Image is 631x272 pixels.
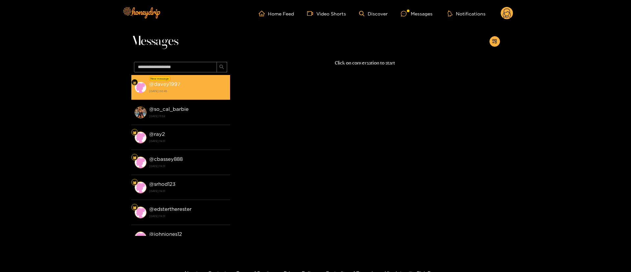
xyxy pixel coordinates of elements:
[259,11,268,16] span: home
[149,231,182,237] strong: @ johnjones12
[259,11,294,16] a: Home Feed
[149,88,227,94] strong: [DATE] 00:45
[131,34,178,49] span: Messages
[149,206,192,212] strong: @ edstertherester
[359,11,388,16] a: Discover
[135,82,146,93] img: conversation
[135,157,146,168] img: conversation
[307,11,316,16] span: video-camera
[230,59,500,67] p: Click on conversation to start
[133,156,137,160] img: Fan Level
[219,64,224,70] span: search
[446,10,487,17] button: Notifications
[133,81,137,85] img: Fan Level
[489,36,500,47] button: appstore-add
[217,62,227,72] button: search
[135,232,146,243] img: conversation
[401,10,433,17] div: Messages
[149,181,175,187] strong: @ srhod123
[135,107,146,118] img: conversation
[149,113,227,119] strong: [DATE] 11:52
[149,106,189,112] strong: @ so_cal_barbie
[149,76,170,81] div: New message
[307,11,346,16] a: Video Shorts
[133,206,137,210] img: Fan Level
[149,138,227,144] strong: [DATE] 19:31
[149,131,165,137] strong: @ ray2
[135,182,146,193] img: conversation
[149,213,227,219] strong: [DATE] 19:31
[149,188,227,194] strong: [DATE] 19:31
[149,163,227,169] strong: [DATE] 19:31
[135,132,146,143] img: conversation
[149,81,180,87] strong: @ davey1997
[135,207,146,218] img: conversation
[492,39,497,44] span: appstore-add
[133,131,137,135] img: Fan Level
[149,156,183,162] strong: @ cbassey888
[133,181,137,185] img: Fan Level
